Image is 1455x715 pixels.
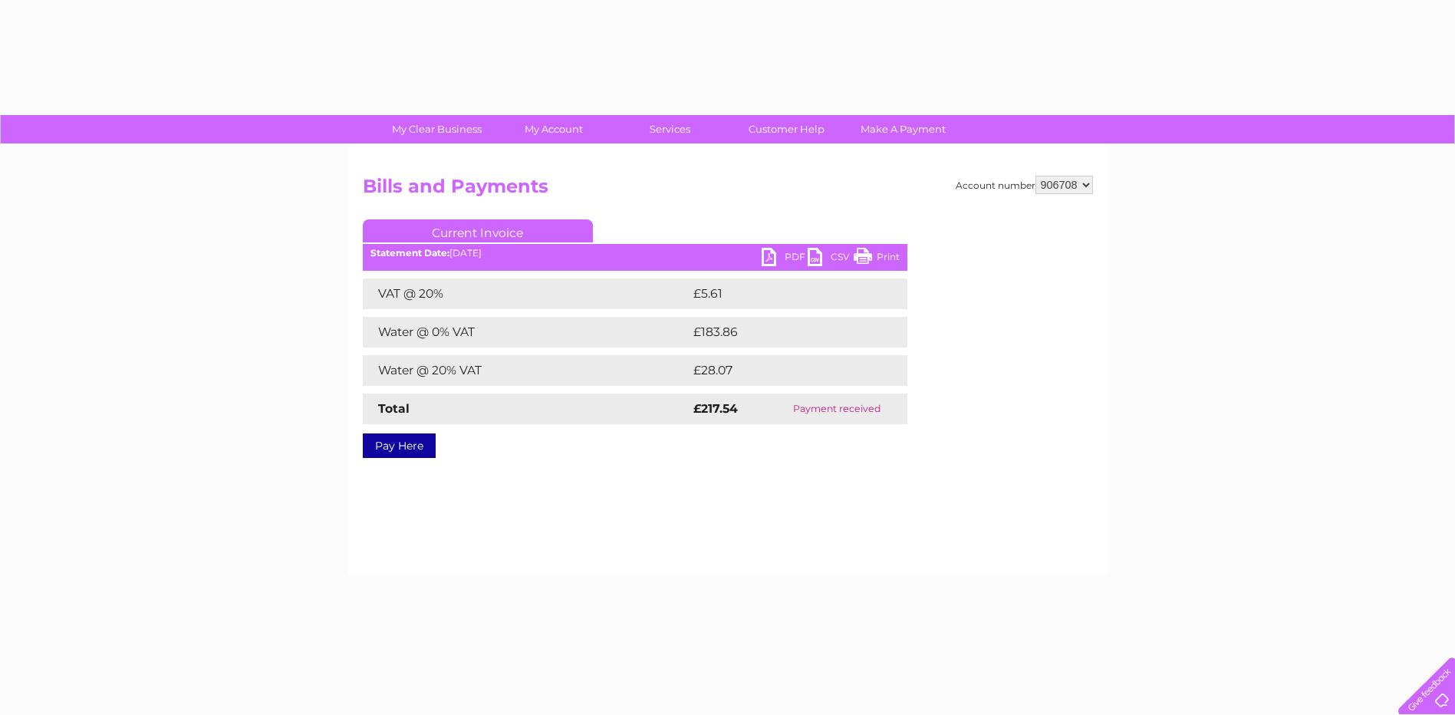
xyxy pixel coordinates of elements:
[363,219,593,242] a: Current Invoice
[956,176,1093,194] div: Account number
[363,176,1093,205] h2: Bills and Payments
[363,317,690,348] td: Water @ 0% VAT
[378,401,410,416] strong: Total
[363,355,690,386] td: Water @ 20% VAT
[374,115,500,143] a: My Clear Business
[808,248,854,270] a: CSV
[840,115,966,143] a: Make A Payment
[370,247,449,259] b: Statement Date:
[363,433,436,458] a: Pay Here
[766,394,907,424] td: Payment received
[363,248,907,259] div: [DATE]
[690,278,870,309] td: £5.61
[690,355,877,386] td: £28.07
[363,278,690,309] td: VAT @ 20%
[693,401,738,416] strong: £217.54
[690,317,880,348] td: £183.86
[762,248,808,270] a: PDF
[490,115,617,143] a: My Account
[854,248,900,270] a: Print
[723,115,850,143] a: Customer Help
[607,115,733,143] a: Services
